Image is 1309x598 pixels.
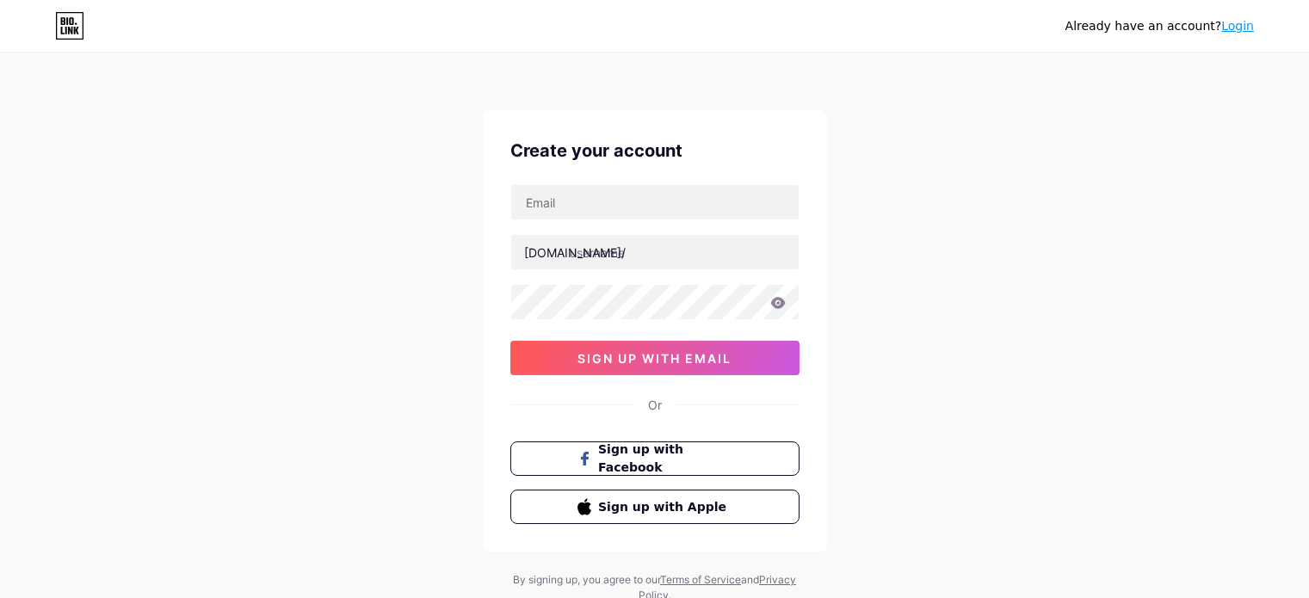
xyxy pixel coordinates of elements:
span: sign up with email [577,351,732,366]
div: Create your account [510,138,800,163]
button: Sign up with Facebook [510,441,800,476]
div: Or [648,396,662,414]
a: Login [1221,19,1254,33]
div: [DOMAIN_NAME]/ [524,244,626,262]
span: Sign up with Apple [598,498,732,516]
button: sign up with email [510,341,800,375]
span: Sign up with Facebook [598,441,732,477]
input: Email [511,185,799,219]
div: Already have an account? [1065,17,1254,35]
input: username [511,235,799,269]
a: Terms of Service [660,573,741,586]
button: Sign up with Apple [510,490,800,524]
